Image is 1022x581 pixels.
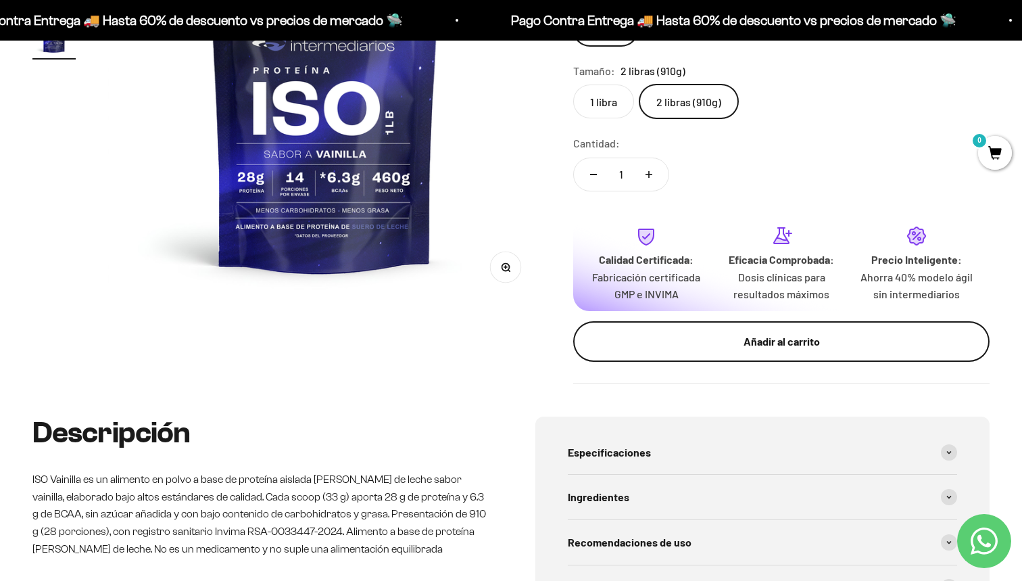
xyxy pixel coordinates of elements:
p: Fabricación certificada GMP e INVIMA [589,269,703,303]
span: Enviar [221,203,278,226]
button: Enviar [220,203,280,226]
div: Reseñas de otros clientes [16,91,280,115]
strong: Eficacia Comprobada: [729,253,834,266]
div: Un mejor precio [16,172,280,196]
p: Ahorra 40% modelo ágil sin intermediarios [860,269,973,303]
strong: Calidad Certificada: [599,253,693,266]
button: Añadir al carrito [573,321,990,362]
p: ISO Vainilla es un alimento en polvo a base de proteína aislada [PERSON_NAME] de leche sabor vain... [32,471,487,557]
a: 0 [978,147,1012,162]
p: ¿Qué te haría sentir más seguro de comprar este producto? [16,22,280,53]
summary: Especificaciones [568,430,957,475]
div: Más información sobre los ingredientes [16,64,280,88]
div: Un video del producto [16,145,280,169]
span: Recomendaciones de uso [568,534,691,551]
h2: Descripción [32,417,487,449]
p: Pago Contra Entrega 🚚 Hasta 60% de descuento vs precios de mercado 🛸 [509,9,954,31]
summary: Ingredientes [568,475,957,519]
legend: Tamaño: [573,62,615,80]
span: Especificaciones [568,444,651,461]
div: Una promoción especial [16,118,280,142]
button: Reducir cantidad [574,158,613,191]
label: Cantidad: [573,135,620,152]
span: Ingredientes [568,488,629,506]
p: Dosis clínicas para resultados máximos [725,269,838,303]
span: 2 libras (910g) [620,62,685,80]
strong: Precio Inteligente: [871,253,962,266]
mark: 0 [971,133,988,149]
button: Aumentar cantidad [629,158,668,191]
div: Añadir al carrito [600,333,963,350]
summary: Recomendaciones de uso [568,520,957,565]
